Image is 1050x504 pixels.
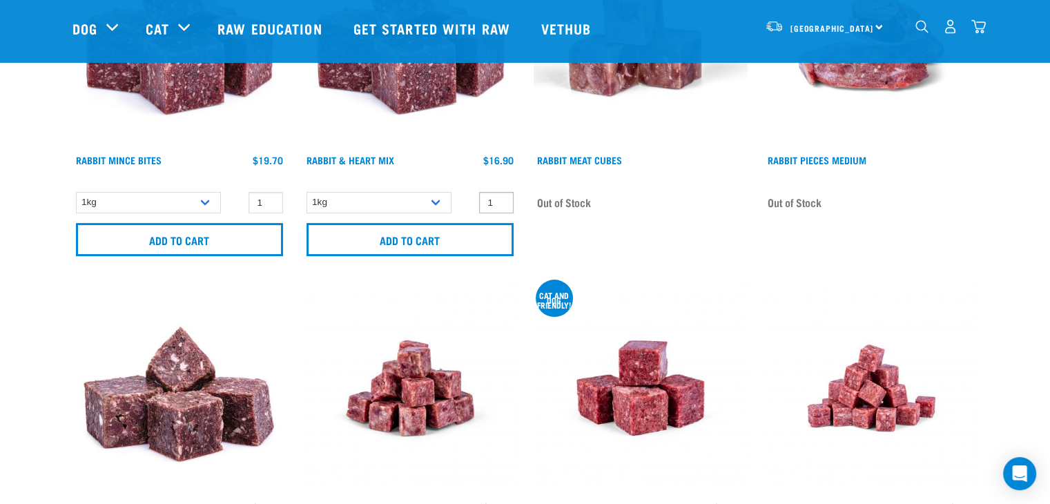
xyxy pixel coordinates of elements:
[790,26,874,30] span: [GEOGRAPHIC_DATA]
[72,18,97,39] a: Dog
[1003,457,1036,490] div: Open Intercom Messenger
[765,20,784,32] img: van-moving.png
[768,157,866,162] a: Rabbit Pieces Medium
[768,192,821,213] span: Out of Stock
[527,1,609,56] a: Vethub
[340,1,527,56] a: Get started with Raw
[76,157,162,162] a: Rabbit Mince Bites
[249,192,283,213] input: 1
[146,18,169,39] a: Cat
[534,281,748,495] img: Rabbit Venison Salmon Organ 1688
[915,20,929,33] img: home-icon-1@2x.png
[72,281,286,495] img: 1175 Rabbit Heart Tripe Mix 01
[764,281,978,495] img: Chicken M Ince 1613
[204,1,339,56] a: Raw Education
[536,293,573,307] div: Cat and dog friendly!
[479,192,514,213] input: 1
[971,19,986,34] img: home-icon@2x.png
[537,157,622,162] a: Rabbit Meat Cubes
[76,223,283,256] input: Add to cart
[483,155,514,166] div: $16.90
[943,19,957,34] img: user.png
[537,192,591,213] span: Out of Stock
[253,155,283,166] div: $19.70
[303,281,517,495] img: Chicken Rabbit Heart 1609
[307,223,514,256] input: Add to cart
[307,157,394,162] a: Rabbit & Heart Mix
